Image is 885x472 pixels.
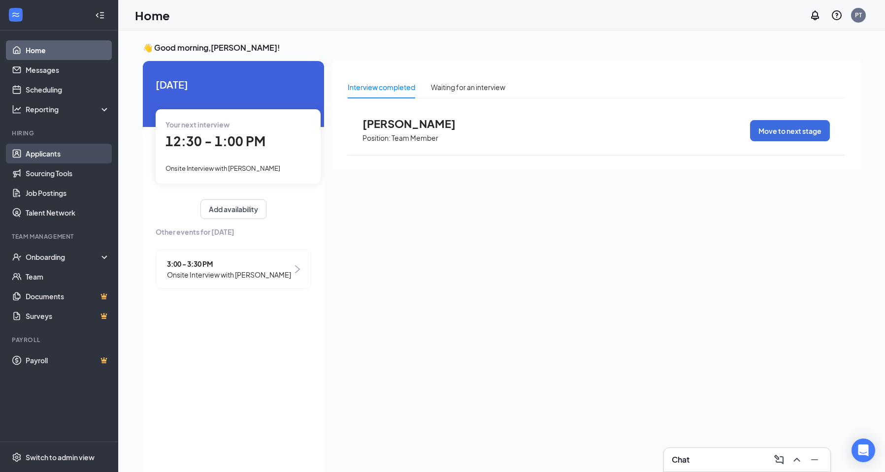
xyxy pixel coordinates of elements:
[165,133,265,149] span: 12:30 - 1:00 PM
[167,269,291,280] span: Onsite Interview with [PERSON_NAME]
[143,42,860,53] h3: 👋 Good morning, [PERSON_NAME] !
[852,439,875,462] div: Open Intercom Messenger
[750,120,830,141] button: Move to next stage
[26,286,110,306] a: DocumentsCrown
[26,183,110,203] a: Job Postings
[26,203,110,222] a: Talent Network
[156,226,311,237] span: Other events for [DATE]
[156,77,311,92] span: [DATE]
[26,80,110,99] a: Scheduling
[789,452,805,468] button: ChevronUp
[809,454,820,466] svg: Minimize
[12,452,22,462] svg: Settings
[771,452,787,468] button: ComposeMessage
[809,9,821,21] svg: Notifications
[26,104,110,114] div: Reporting
[26,267,110,286] a: Team
[200,199,266,219] button: Add availability
[12,252,22,262] svg: UserCheck
[773,454,785,466] svg: ComposeMessage
[26,350,110,370] a: PayrollCrown
[431,82,505,93] div: Waiting for an interview
[12,104,22,114] svg: Analysis
[26,163,110,183] a: Sourcing Tools
[12,129,108,137] div: Hiring
[348,82,415,93] div: Interview completed
[392,133,438,143] p: Team Member
[95,10,105,20] svg: Collapse
[11,10,21,20] svg: WorkstreamLogo
[672,454,689,465] h3: Chat
[26,60,110,80] a: Messages
[26,40,110,60] a: Home
[831,9,843,21] svg: QuestionInfo
[362,117,471,130] span: [PERSON_NAME]
[26,144,110,163] a: Applicants
[165,164,280,172] span: Onsite Interview with [PERSON_NAME]
[26,452,95,462] div: Switch to admin view
[26,306,110,326] a: SurveysCrown
[167,258,291,269] span: 3:00 - 3:30 PM
[12,336,108,344] div: Payroll
[362,133,391,143] p: Position:
[807,452,822,468] button: Minimize
[26,252,101,262] div: Onboarding
[135,7,170,24] h1: Home
[12,232,108,241] div: Team Management
[855,11,862,19] div: PT
[791,454,803,466] svg: ChevronUp
[165,120,229,129] span: Your next interview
